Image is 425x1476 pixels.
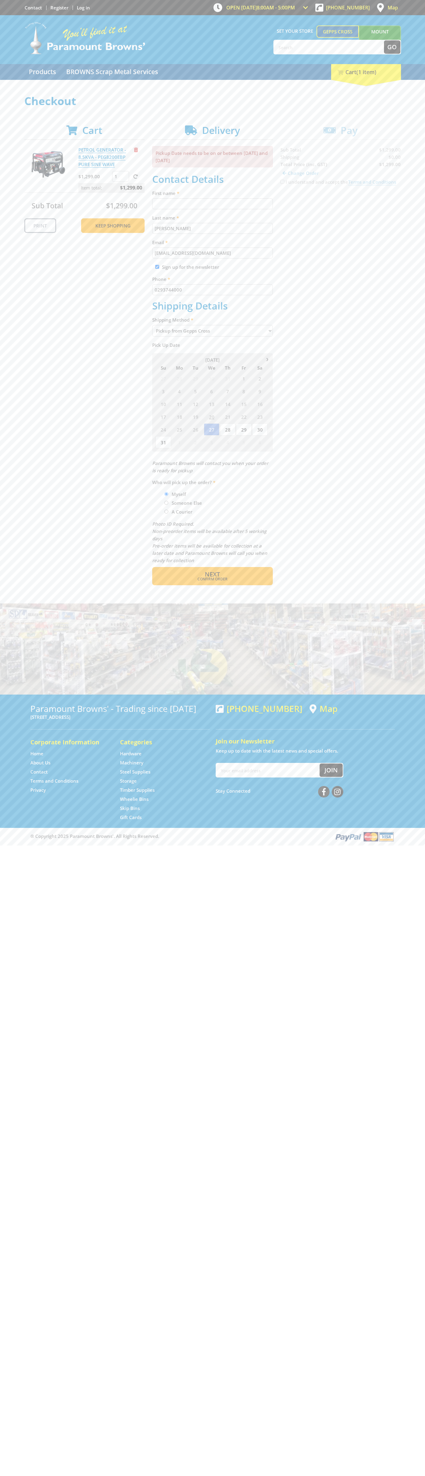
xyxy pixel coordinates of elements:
span: (1 item) [356,68,376,76]
span: 1 [172,436,187,448]
span: Su [156,364,171,372]
label: Shipping Method [152,316,273,323]
em: Photo ID Required. Non-preorder items will be available after 5 working days Pre-order items will... [152,521,267,563]
p: Item total: [78,183,145,192]
span: Delivery [202,124,240,137]
h3: Paramount Browns' - Trading since [DATE] [30,704,210,713]
a: Gepps Cross [317,26,359,38]
a: Go to the registration page [50,5,68,11]
span: OPEN [DATE] [226,4,295,11]
span: 14 [220,398,235,410]
a: Log in [77,5,90,11]
span: 5 [236,436,252,448]
span: Th [220,364,235,372]
label: First name [152,190,273,197]
input: Please enter your first name. [152,198,273,209]
input: Your email address [216,764,320,777]
span: 1 [236,372,252,384]
input: Please enter your last name. [152,223,273,234]
a: View a map of Gepps Cross location [310,704,338,714]
span: Tu [188,364,203,372]
span: 8 [236,385,252,397]
span: 11 [172,398,187,410]
input: Please enter your telephone number. [152,284,273,295]
input: Please select who will pick up the order. [164,492,168,496]
a: Go to the Storage page [120,778,137,784]
span: 18 [172,411,187,423]
span: 27 [156,372,171,384]
span: 31 [156,436,171,448]
span: 2 [252,372,268,384]
span: Sub Total [32,201,63,210]
span: 17 [156,411,171,423]
input: Search [274,40,384,54]
label: Someone Else [170,498,204,508]
span: 26 [188,423,203,436]
span: Next [205,570,220,578]
span: 15 [236,398,252,410]
input: Please select who will pick up the order. [164,510,168,514]
span: 27 [204,423,219,436]
div: Cart [331,64,401,80]
span: 13 [204,398,219,410]
span: 29 [188,372,203,384]
label: A Courier [170,507,194,517]
button: Next Confirm order [152,567,273,585]
a: Go to the BROWNS Scrap Metal Services page [62,64,163,80]
span: We [204,364,219,372]
span: Fr [236,364,252,372]
a: Go to the Hardware page [120,750,142,757]
a: Go to the Products page [24,64,60,80]
span: 28 [172,372,187,384]
span: 29 [236,423,252,436]
span: Cart [82,124,102,137]
span: 4 [172,385,187,397]
span: 25 [172,423,187,436]
span: 22 [236,411,252,423]
span: 31 [220,372,235,384]
span: Confirm order [165,577,260,581]
div: ® Copyright 2025 Paramount Browns'. All Rights Reserved. [24,831,401,842]
span: 20 [204,411,219,423]
span: 7 [220,385,235,397]
span: $1,299.00 [120,183,142,192]
a: Mount [PERSON_NAME] [359,26,401,49]
p: Pickup Date needs to be on or between [DATE] and [DATE] [152,146,273,167]
label: Last name [152,214,273,221]
a: PETROL GENERATOR - 8.5KVA - PEG8200EBP PURE SINE WAVE [78,147,126,168]
span: 30 [252,423,268,436]
h1: Checkout [24,95,401,107]
span: Sa [252,364,268,372]
span: Set your store [273,26,317,36]
span: 10 [156,398,171,410]
p: Keep up to date with the latest news and special offers. [216,747,395,754]
a: Go to the Machinery page [120,760,143,766]
a: Go to the Steel Supplies page [120,769,150,775]
span: 12 [188,398,203,410]
button: Join [320,764,343,777]
span: 6 [204,385,219,397]
span: 24 [156,423,171,436]
label: Sign up for the newsletter [162,264,219,270]
button: Go [384,40,400,54]
span: 23 [252,411,268,423]
a: Print [24,218,56,233]
input: Please enter your email address. [152,248,273,258]
div: Stay Connected [216,784,343,798]
span: $1,299.00 [106,201,137,210]
div: [PHONE_NUMBER] [216,704,302,713]
a: Go to the Gift Cards page [120,814,142,821]
span: 28 [220,423,235,436]
span: 5 [188,385,203,397]
a: Go to the Contact page [30,769,48,775]
label: Phone [152,275,273,283]
span: 19 [188,411,203,423]
span: 9 [252,385,268,397]
label: Who will pick up the order? [152,479,273,486]
h2: Shipping Details [152,300,273,312]
a: Go to the Home page [30,750,43,757]
span: Mo [172,364,187,372]
span: 21 [220,411,235,423]
span: 16 [252,398,268,410]
span: 3 [156,385,171,397]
